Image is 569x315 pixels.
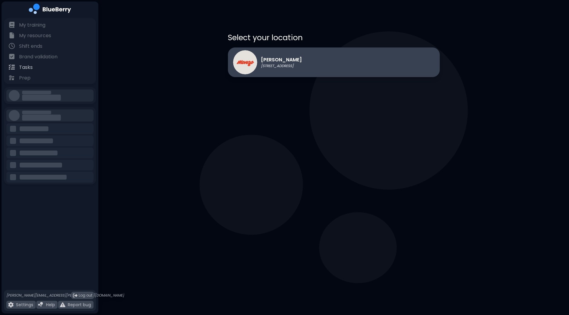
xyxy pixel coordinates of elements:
img: file icon [9,22,15,28]
img: file icon [60,302,65,307]
span: Log out [79,293,92,298]
p: Select your location [228,33,440,43]
img: Monzo logo [233,50,257,74]
img: company logo [29,4,71,16]
p: Shift ends [19,43,42,50]
img: file icon [9,54,15,60]
p: Tasks [19,64,33,71]
p: My resources [19,32,51,39]
img: file icon [9,64,15,70]
p: Prep [19,74,31,82]
img: file icon [8,302,14,307]
img: logout [73,293,77,298]
p: [PERSON_NAME] [261,56,302,63]
p: [PERSON_NAME][EMAIL_ADDRESS][PERSON_NAME][DOMAIN_NAME] [6,293,124,298]
p: Brand validation [19,53,58,60]
p: My training [19,21,45,29]
img: file icon [38,302,44,307]
p: Help [46,302,55,307]
p: Settings [16,302,33,307]
img: file icon [9,75,15,81]
img: file icon [9,43,15,49]
img: file icon [9,32,15,38]
p: [STREET_ADDRESS] [261,63,302,68]
p: Report bug [68,302,91,307]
